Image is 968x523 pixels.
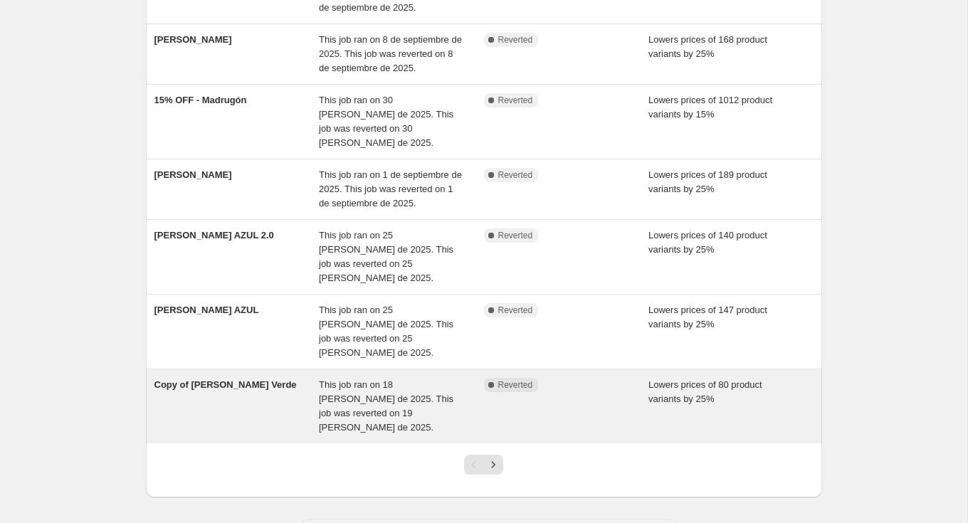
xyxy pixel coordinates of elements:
span: Reverted [498,230,533,241]
span: This job ran on 25 [PERSON_NAME] de 2025. This job was reverted on 25 [PERSON_NAME] de 2025. [319,305,453,358]
span: This job ran on 8 de septiembre de 2025. This job was reverted on 8 de septiembre de 2025. [319,34,462,73]
button: Next [483,455,503,475]
span: [PERSON_NAME] [154,34,232,45]
nav: Pagination [464,455,503,475]
span: This job ran on 18 [PERSON_NAME] de 2025. This job was reverted on 19 [PERSON_NAME] de 2025. [319,379,453,433]
span: This job ran on 25 [PERSON_NAME] de 2025. This job was reverted on 25 [PERSON_NAME] de 2025. [319,230,453,283]
span: Copy of [PERSON_NAME] Verde [154,379,297,390]
span: Lowers prices of 1012 product variants by 15% [648,95,772,120]
span: Reverted [498,169,533,181]
span: Reverted [498,305,533,316]
span: Lowers prices of 147 product variants by 25% [648,305,767,329]
span: Lowers prices of 80 product variants by 25% [648,379,762,404]
span: Reverted [498,379,533,391]
span: Reverted [498,95,533,106]
span: Lowers prices of 140 product variants by 25% [648,230,767,255]
span: Lowers prices of 168 product variants by 25% [648,34,767,59]
span: 15% OFF - Madrugón [154,95,247,105]
span: This job ran on 1 de septiembre de 2025. This job was reverted on 1 de septiembre de 2025. [319,169,462,208]
span: Reverted [498,34,533,46]
span: This job ran on 30 [PERSON_NAME] de 2025. This job was reverted on 30 [PERSON_NAME] de 2025. [319,95,453,148]
span: [PERSON_NAME] [154,169,232,180]
span: [PERSON_NAME] AZUL 2.0 [154,230,274,241]
span: Lowers prices of 189 product variants by 25% [648,169,767,194]
span: [PERSON_NAME] AZUL [154,305,259,315]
